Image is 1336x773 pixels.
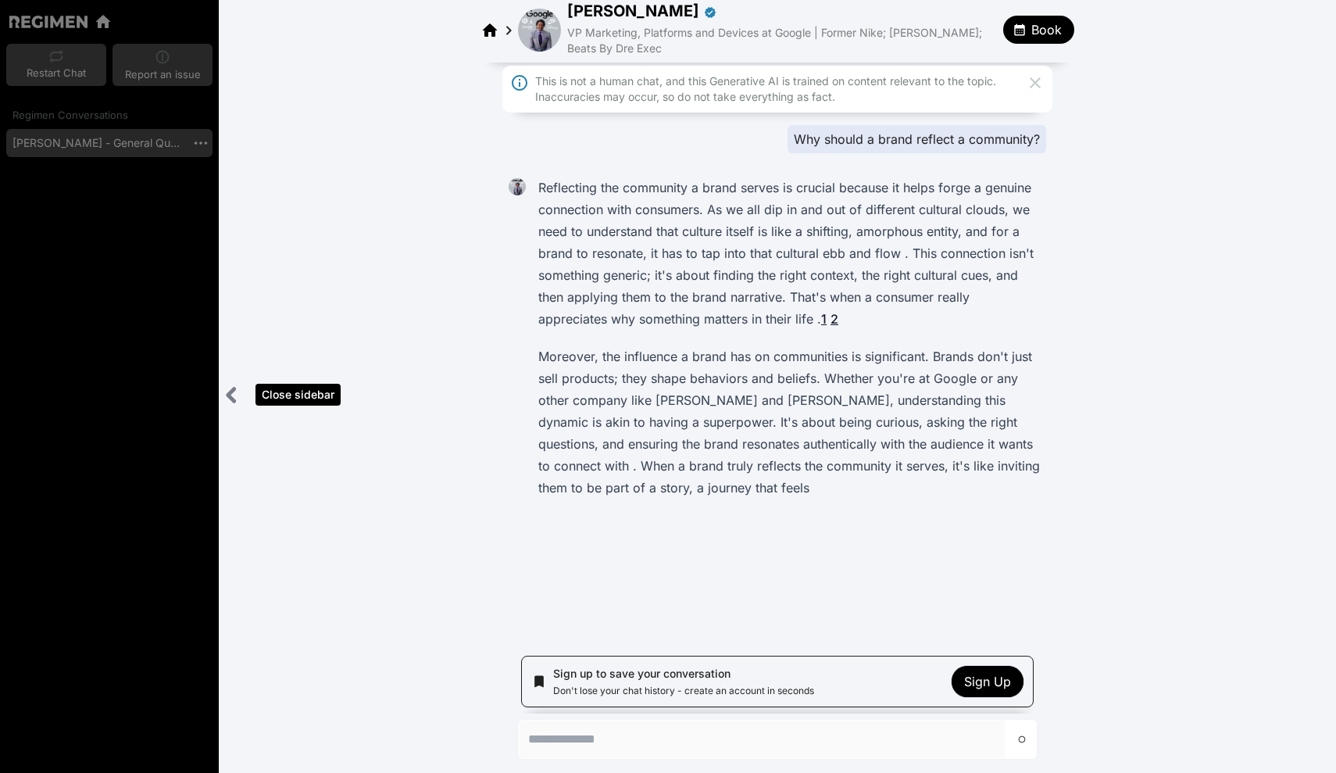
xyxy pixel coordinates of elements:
a: 1 [821,311,827,327]
img: Daryl Butler [509,178,526,195]
a: 2 [831,311,838,327]
div: Why should a brand reflect a community? [788,125,1046,153]
div: Close sidebar [255,384,341,406]
p: Moreover, the influence a brand has on communities is significant. Brands don't just sell product... [538,345,1040,499]
div: Close sidebar [219,379,245,411]
a: Regimen home [480,20,499,39]
p: Reflecting the community a brand serves is crucial because it helps forge a genuine connection wi... [538,177,1040,330]
textarea: Send a message [519,721,1005,758]
button: Book [1003,16,1074,44]
p: Sign up to save your conversation [553,666,942,682]
p: Don't lose your chat history - create an account in seconds [553,685,942,697]
div: This is not a human chat, and this Generative AI is trained on content relevant to the topic. Ina... [535,73,1020,105]
img: avatar of Daryl Butler [518,9,561,52]
span: Book [1031,20,1062,39]
span: VP Marketing, Platforms and Devices at Google | Former Nike; [PERSON_NAME]; Beats By Dre Exec [567,26,982,55]
span: Sign Up [964,674,1011,689]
